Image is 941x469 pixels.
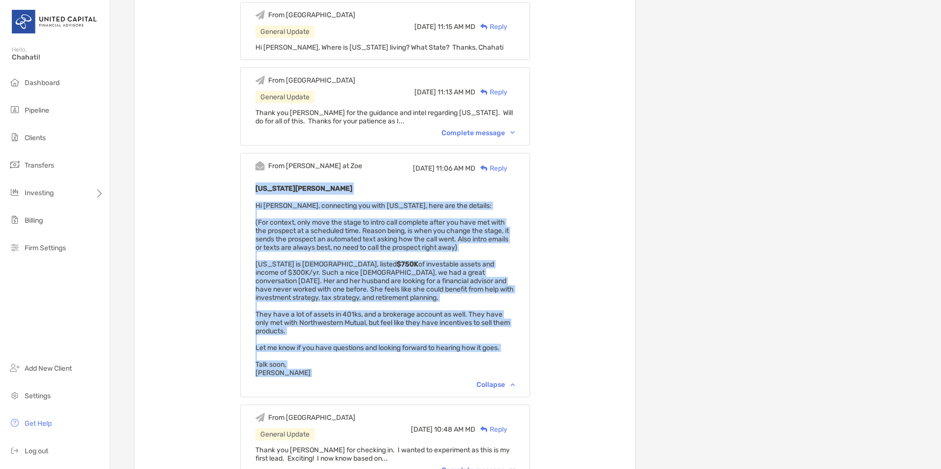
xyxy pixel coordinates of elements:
span: [DATE] [411,425,433,434]
span: [DATE] [414,23,436,31]
b: [US_STATE][PERSON_NAME] [255,184,352,193]
div: General Update [255,26,314,38]
span: Settings [25,392,51,400]
div: General Update [255,428,314,440]
div: Collapse [476,381,515,389]
span: 11:15 AM MD [438,23,475,31]
img: transfers icon [9,159,21,171]
div: From [GEOGRAPHIC_DATA] [268,76,355,85]
img: Event icon [255,161,265,171]
div: From [GEOGRAPHIC_DATA] [268,11,355,19]
img: firm-settings icon [9,241,21,253]
img: United Capital Logo [12,4,98,39]
img: add_new_client icon [9,362,21,374]
span: Clients [25,134,46,142]
img: clients icon [9,131,21,143]
strong: $750K [397,260,418,268]
img: logout icon [9,444,21,456]
div: Reply [475,22,507,32]
div: Reply [475,424,507,435]
span: [DATE] [413,164,435,173]
span: 11:06 AM MD [436,164,475,173]
span: Thank you [PERSON_NAME] for the guidance and intel regarding [US_STATE]. Will do for all of this.... [255,109,513,125]
img: Reply icon [480,24,488,30]
img: Event icon [255,10,265,20]
div: From [GEOGRAPHIC_DATA] [268,413,355,422]
span: [DATE] [414,88,436,96]
span: Add New Client [25,364,72,373]
div: Reply [475,163,507,174]
img: billing icon [9,214,21,226]
span: 11:13 AM MD [438,88,475,96]
img: Chevron icon [510,131,515,134]
img: Chevron icon [510,383,515,386]
span: Hi [PERSON_NAME], Where is [US_STATE] living? What State? Thanks, Chahati [255,43,503,52]
img: investing icon [9,186,21,198]
img: pipeline icon [9,104,21,116]
img: Reply icon [480,89,488,95]
img: Reply icon [480,426,488,433]
img: Event icon [255,76,265,85]
span: Pipeline [25,106,49,115]
span: Transfers [25,161,54,170]
span: Thank you [PERSON_NAME] for checking in. I wanted to experiment as this is my first lead. Excitin... [255,446,510,463]
div: General Update [255,91,314,103]
img: dashboard icon [9,76,21,88]
span: Investing [25,189,54,197]
img: Reply icon [480,165,488,172]
span: Dashboard [25,79,60,87]
img: get-help icon [9,417,21,429]
span: 10:48 AM MD [434,425,475,434]
div: Reply [475,87,507,97]
img: settings icon [9,389,21,401]
span: Billing [25,216,43,225]
div: Complete message [441,129,515,137]
span: Log out [25,447,48,455]
span: Firm Settings [25,244,66,252]
span: Get Help [25,419,52,428]
span: Chahati! [12,53,104,61]
div: From [PERSON_NAME] at Zoe [268,162,362,170]
span: Hi [PERSON_NAME], connecting you with [US_STATE], here are the details: (For context, only move t... [255,202,514,377]
img: Event icon [255,413,265,422]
